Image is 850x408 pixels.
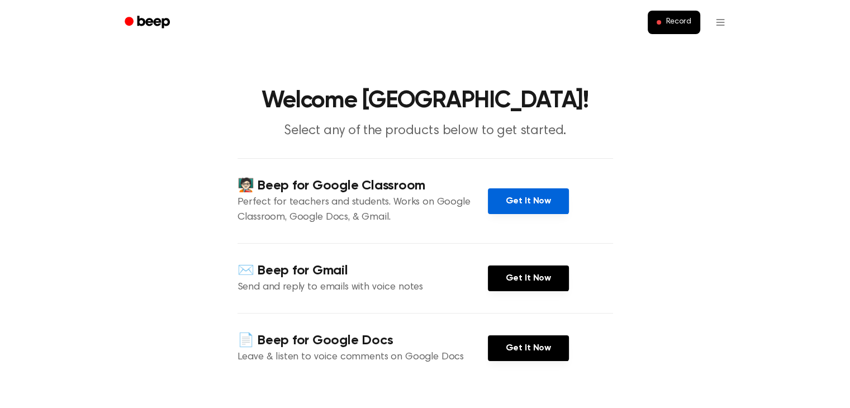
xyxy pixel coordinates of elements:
button: Record [648,11,700,34]
a: Get It Now [488,188,569,214]
span: Record [666,17,691,27]
h4: 🧑🏻‍🏫 Beep for Google Classroom [238,177,488,195]
p: Perfect for teachers and students. Works on Google Classroom, Google Docs, & Gmail. [238,195,488,225]
p: Send and reply to emails with voice notes [238,280,488,295]
button: Open menu [707,9,734,36]
h4: 📄 Beep for Google Docs [238,331,488,350]
h4: ✉️ Beep for Gmail [238,262,488,280]
h1: Welcome [GEOGRAPHIC_DATA]! [139,89,711,113]
a: Get It Now [488,265,569,291]
p: Leave & listen to voice comments on Google Docs [238,350,488,365]
p: Select any of the products below to get started. [211,122,640,140]
a: Get It Now [488,335,569,361]
a: Beep [117,12,180,34]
